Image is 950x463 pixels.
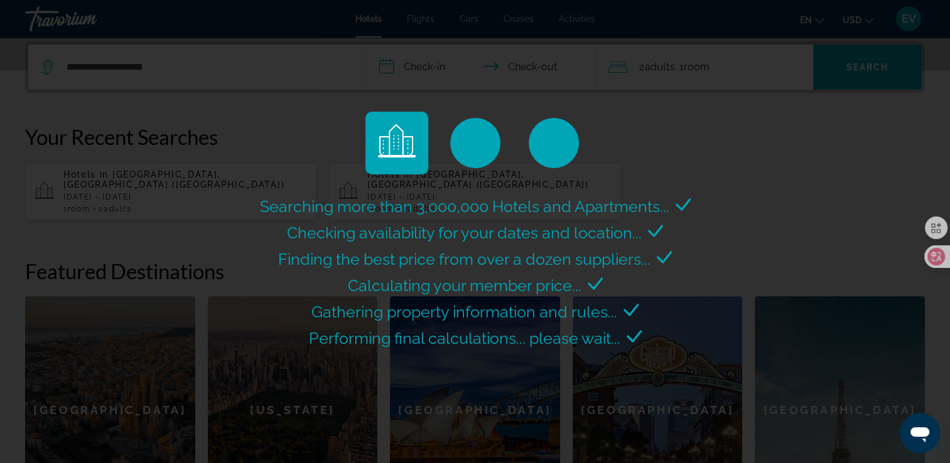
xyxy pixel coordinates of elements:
span: Performing final calculations... please wait... [309,329,620,348]
span: Searching more than 3,000,000 Hotels and Apartments... [260,197,669,216]
span: Calculating your member price... [348,276,581,295]
span: Checking availability for your dates and location... [287,223,642,242]
span: Finding the best price from over a dozen suppliers... [278,250,650,269]
iframe: Az üzenetküldési ablak megnyitására szolgáló gomb [900,413,940,453]
span: Gathering property information and rules... [311,302,617,321]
